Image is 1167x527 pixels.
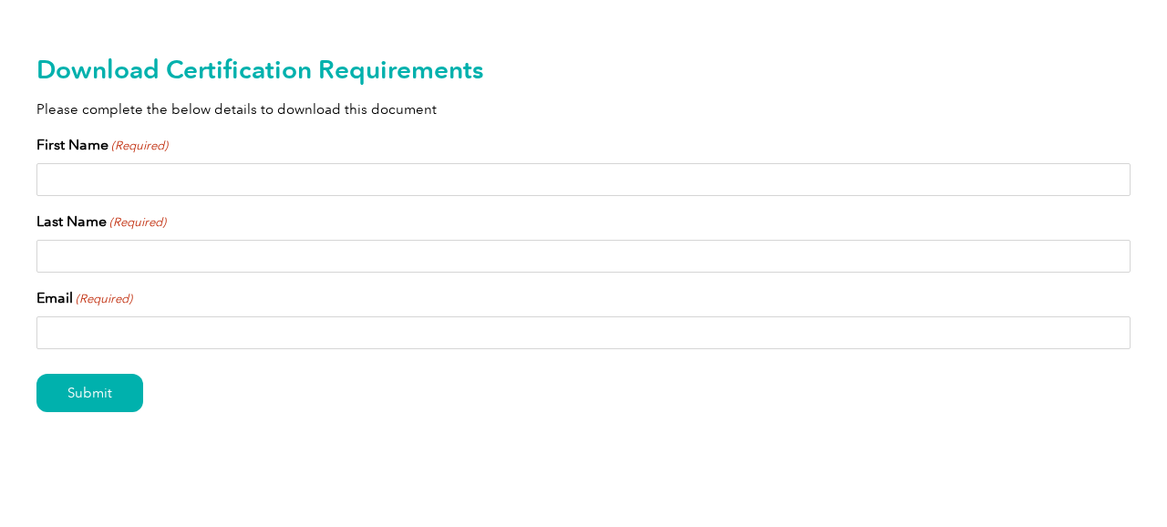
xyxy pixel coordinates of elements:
[36,211,166,232] label: Last Name
[36,374,143,412] input: Submit
[110,137,169,155] span: (Required)
[75,290,133,308] span: (Required)
[36,287,132,309] label: Email
[36,55,1131,84] h2: Download Certification Requirements
[36,134,168,156] label: First Name
[108,213,167,232] span: (Required)
[36,99,1131,119] p: Please complete the below details to download this document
